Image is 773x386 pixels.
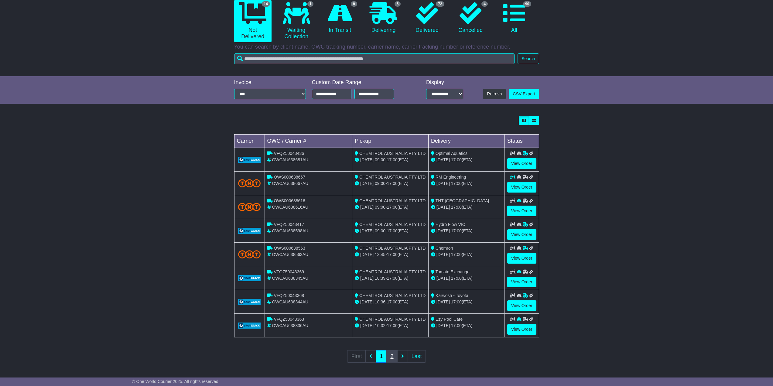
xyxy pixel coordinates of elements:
div: - (ETA) [355,204,426,210]
span: VFQZ50043368 [274,293,304,298]
span: VFQZ50043363 [274,317,304,322]
span: OWS000638667 [274,175,305,179]
span: 17:00 [387,252,398,257]
div: Display [426,79,463,86]
span: OWS000638563 [274,246,305,251]
img: GetCarrierServiceLogo [238,323,261,329]
div: (ETA) [431,323,502,329]
a: 1 [376,350,387,363]
button: Search [518,53,539,64]
div: - (ETA) [355,323,426,329]
img: TNT_Domestic.png [238,250,261,258]
span: VFQZ50043417 [274,222,304,227]
span: 09:00 [375,157,385,162]
span: [DATE] [360,299,374,304]
span: CHEMTROL AUSTRALIA PTY LTD [359,151,426,156]
div: (ETA) [431,228,502,234]
td: Status [505,135,539,148]
div: - (ETA) [355,228,426,234]
span: TNT [GEOGRAPHIC_DATA] [436,198,489,203]
span: [DATE] [360,323,374,328]
span: 17:00 [387,157,398,162]
div: (ETA) [431,157,502,163]
span: CHEMTROL AUSTRALIA PTY LTD [359,198,426,203]
span: [DATE] [360,228,374,233]
div: Custom Date Range [312,79,409,86]
div: (ETA) [431,204,502,210]
button: Refresh [483,89,506,99]
a: CSV Export [509,89,539,99]
span: Tomato Exchange [436,269,470,274]
img: GetCarrierServiceLogo [238,228,261,234]
div: Invoice [234,79,306,86]
span: CHEMTROL AUSTRALIA PTY LTD [359,175,426,179]
img: TNT_Domestic.png [238,179,261,187]
span: 09:00 [375,228,385,233]
img: GetCarrierServiceLogo [238,157,261,163]
span: Hydro Flow VIC [436,222,465,227]
span: [DATE] [436,323,450,328]
a: View Order [507,253,536,264]
span: [DATE] [360,252,374,257]
a: 2 [386,350,397,363]
span: 17:00 [451,205,462,210]
span: 17:00 [387,276,398,281]
span: 09:00 [375,205,385,210]
span: [DATE] [436,157,450,162]
div: (ETA) [431,299,502,305]
span: OWCAU638563AU [272,252,308,257]
span: [DATE] [436,276,450,281]
span: 10:32 [375,323,385,328]
span: 8 [351,1,357,7]
span: [DATE] [360,181,374,186]
span: [DATE] [436,228,450,233]
span: [DATE] [436,252,450,257]
span: OWCAU638598AU [272,228,308,233]
span: © One World Courier 2025. All rights reserved. [132,379,220,384]
span: OWCAU638344AU [272,299,308,304]
span: 17:00 [387,205,398,210]
span: 10:39 [375,276,385,281]
span: 17:00 [451,181,462,186]
td: Carrier [234,135,265,148]
div: - (ETA) [355,299,426,305]
span: VFQZ50043369 [274,269,304,274]
span: OWCAU638336AU [272,323,308,328]
a: View Order [507,300,536,311]
span: 17:00 [387,228,398,233]
span: [DATE] [436,205,450,210]
p: You can search by client name, OWC tracking number, carrier name, carrier tracking number or refe... [234,44,539,50]
span: 14 [262,1,270,7]
a: View Order [507,206,536,216]
span: 17:00 [451,276,462,281]
span: 17:00 [451,323,462,328]
a: Last [408,350,426,363]
span: 13:45 [375,252,385,257]
span: [DATE] [360,157,374,162]
span: CHEMTROL AUSTRALIA PTY LTD [359,222,426,227]
span: OWCAU638345AU [272,276,308,281]
div: - (ETA) [355,251,426,258]
div: (ETA) [431,180,502,187]
a: View Order [507,324,536,335]
span: OWS000638616 [274,198,305,203]
span: CHEMTROL AUSTRALIA PTY LTD [359,246,426,251]
span: 09:00 [375,181,385,186]
span: 5 [395,1,401,7]
div: (ETA) [431,275,502,282]
img: TNT_Domestic.png [238,203,261,211]
span: 17:00 [387,323,398,328]
a: View Order [507,182,536,193]
span: Ezy Pool Care [436,317,463,322]
span: 72 [436,1,444,7]
span: 17:00 [387,299,398,304]
span: OWCAU638681AU [272,157,308,162]
span: 17:00 [451,157,462,162]
span: CHEMTROL AUSTRALIA PTY LTD [359,317,426,322]
span: OWCAU638616AU [272,205,308,210]
div: - (ETA) [355,275,426,282]
span: [DATE] [360,276,374,281]
span: 17:00 [451,252,462,257]
span: 17:00 [451,228,462,233]
span: CHEMTROL AUSTRALIA PTY LTD [359,269,426,274]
